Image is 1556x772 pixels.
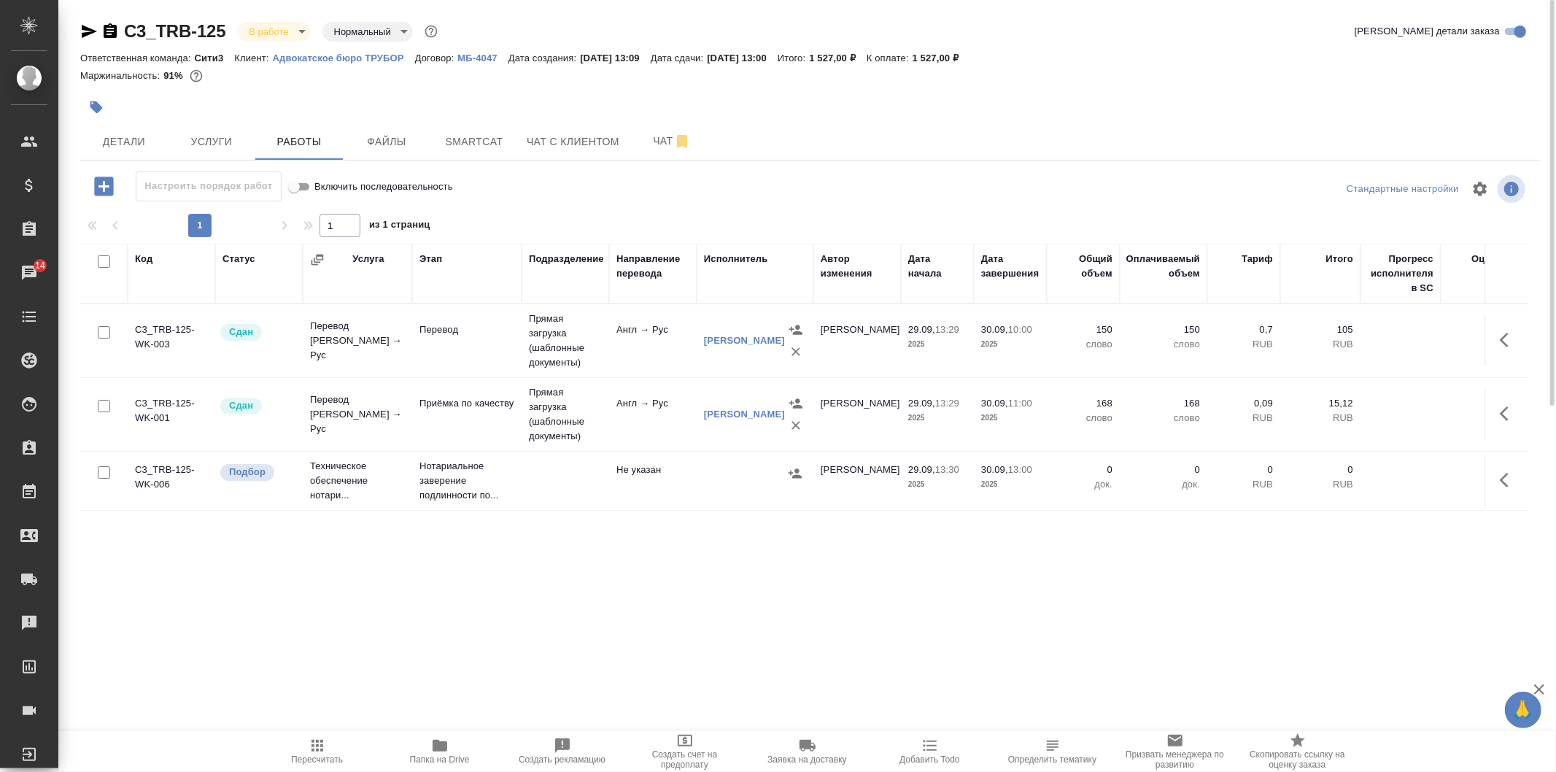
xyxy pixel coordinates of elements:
button: Удалить [785,341,807,363]
p: 0 [1054,463,1112,477]
p: RUB [1288,337,1353,352]
p: 13:29 [935,324,959,335]
td: [PERSON_NAME] [813,315,901,366]
button: Скопировать ссылку [101,23,119,40]
td: [PERSON_NAME] [813,389,901,440]
p: 2025 [981,477,1040,492]
div: Прогресс исполнителя в SC [1368,252,1433,296]
td: C3_TRB-125-WK-006 [128,455,215,506]
p: 150 [1054,323,1112,337]
p: 0 [1288,463,1353,477]
p: 0,09 [1215,396,1273,411]
p: Сдан [229,398,253,413]
span: Детали [89,133,159,151]
span: Посмотреть информацию [1498,175,1528,203]
p: Нотариальное заверение подлинности по... [419,459,514,503]
p: 10:00 [1008,324,1032,335]
div: Этап [419,252,442,266]
a: МБ-4047 [457,51,508,63]
p: Дата создания: [508,53,580,63]
span: Включить последовательность [314,180,453,194]
p: док. [1054,477,1112,492]
td: Не указан [609,455,697,506]
span: Настроить таблицу [1463,171,1498,206]
p: RUB [1215,411,1273,425]
p: 13:29 [935,398,959,409]
button: 120.12 RUB; [187,66,206,85]
p: Подбор [229,465,266,479]
button: В работе [244,26,293,38]
p: Сити3 [195,53,235,63]
p: RUB [1215,477,1273,492]
td: Прямая загрузка (шаблонные документы) [522,378,609,451]
a: 14 [4,255,55,291]
p: Приёмка по качеству [419,396,514,411]
p: 2025 [908,477,967,492]
p: 0 [1215,463,1273,477]
a: [PERSON_NAME] [704,409,785,420]
button: Скопировать ссылку для ЯМессенджера [80,23,98,40]
p: Маржинальность: [80,70,163,81]
td: Перевод [PERSON_NAME] → Рус [303,385,412,444]
div: Итого [1326,252,1353,266]
span: из 1 страниц [369,216,430,237]
td: C3_TRB-125-WK-003 [128,315,215,366]
button: Назначить [785,319,807,341]
span: Услуги [177,133,247,151]
div: Направление перевода [616,252,689,281]
p: RUB [1288,477,1353,492]
p: 1 527,00 ₽ [809,53,867,63]
span: Работы [264,133,334,151]
p: 13:30 [935,464,959,475]
p: слово [1127,337,1200,352]
p: Сдан [229,325,253,339]
button: Назначить [785,393,807,414]
button: Здесь прячутся важные кнопки [1491,463,1526,498]
p: RUB [1288,411,1353,425]
p: 30.09, [981,398,1008,409]
p: 0,7 [1215,323,1273,337]
div: В работе [237,22,310,42]
div: Дата начала [908,252,967,281]
td: [PERSON_NAME] [813,455,901,506]
a: C3_TRB-125 [124,21,225,41]
p: Перевод [419,323,514,337]
td: Перевод [PERSON_NAME] → Рус [303,312,412,370]
p: 91% [163,70,186,81]
div: Можно подбирать исполнителей [219,463,295,482]
span: [PERSON_NAME] детали заказа [1355,24,1500,39]
p: 150 [1127,323,1200,337]
a: Адвокатское бюро ТРУБОР [273,51,415,63]
p: 168 [1127,396,1200,411]
p: Клиент: [234,53,272,63]
div: Общий объем [1054,252,1112,281]
p: 105 [1288,323,1353,337]
button: Сгруппировать [310,252,325,267]
button: 🙏 [1505,692,1541,728]
p: Ответственная команда: [80,53,195,63]
p: 13:00 [1008,464,1032,475]
td: Англ → Рус [609,389,697,440]
p: 2025 [981,411,1040,425]
p: 29.09, [908,464,935,475]
button: Нормальный [330,26,395,38]
div: Автор изменения [821,252,894,281]
div: Код [135,252,152,266]
span: 🙏 [1511,695,1536,725]
p: МБ-4047 [457,53,508,63]
p: [DATE] 13:09 [580,53,651,63]
p: слово [1054,411,1112,425]
td: Англ → Рус [609,315,697,366]
div: Тариф [1242,252,1273,266]
div: Менеджер проверил работу исполнителя, передает ее на следующий этап [219,396,295,416]
div: Услуга [352,252,384,266]
span: Файлы [352,133,422,151]
span: Чат [637,132,707,150]
div: Менеджер проверил работу исполнителя, передает ее на следующий этап [219,323,295,342]
span: Чат с клиентом [527,133,619,151]
p: 2025 [981,337,1040,352]
td: Прямая загрузка (шаблонные документы) [522,304,609,377]
td: C3_TRB-125-WK-001 [128,389,215,440]
div: В работе [322,22,413,42]
svg: Отписаться [673,133,691,150]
